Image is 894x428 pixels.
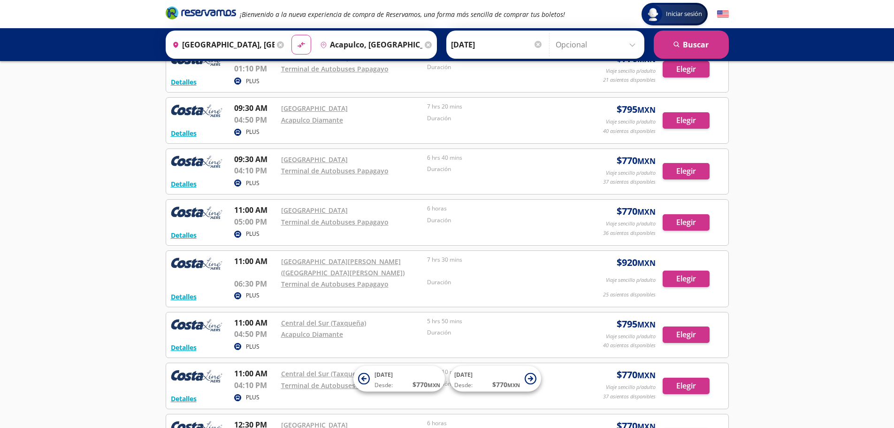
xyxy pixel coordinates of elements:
button: Elegir [663,163,710,179]
p: Viaje sencillo p/adulto [606,67,656,75]
p: 09:30 AM [234,102,276,114]
button: Buscar [654,31,729,59]
p: Duración [427,216,569,225]
button: [DATE]Desde:$770MXN [353,366,445,392]
p: 04:50 PM [234,114,276,125]
p: 5 hrs 50 mins [427,317,569,326]
a: Central del Sur (Taxqueña) [281,369,366,378]
button: Elegir [663,61,710,78]
a: Terminal de Autobuses Papagayo [281,381,389,390]
img: RESERVAMOS [171,317,222,336]
button: Detalles [171,292,197,302]
a: [GEOGRAPHIC_DATA] [281,206,348,215]
input: Elegir Fecha [451,33,543,56]
a: Terminal de Autobuses Papagayo [281,166,389,175]
img: RESERVAMOS [171,256,222,274]
p: Viaje sencillo p/adulto [606,118,656,126]
p: 04:10 PM [234,165,276,176]
p: 7 hrs 30 mins [427,256,569,264]
a: Acapulco Diamante [281,330,343,339]
p: Duración [427,114,569,123]
a: Terminal de Autobuses Papagayo [281,218,389,226]
span: Desde: [374,381,393,389]
em: ¡Bienvenido a la nueva experiencia de compra de Reservamos, una forma más sencilla de comprar tus... [240,10,565,19]
p: 37 asientos disponibles [603,178,656,186]
button: English [717,8,729,20]
p: PLUS [246,128,260,136]
button: Detalles [171,394,197,404]
span: $ 920 [617,256,656,270]
input: Buscar Destino [316,33,422,56]
p: PLUS [246,77,260,86]
button: Detalles [171,77,197,87]
p: 11:00 AM [234,368,276,379]
img: RESERVAMOS [171,368,222,387]
span: $ 770 [617,154,656,168]
p: 09:30 AM [234,154,276,165]
p: Viaje sencillo p/adulto [606,276,656,284]
small: MXN [637,370,656,381]
button: [DATE]Desde:$770MXN [450,366,541,392]
p: Viaje sencillo p/adulto [606,333,656,341]
small: MXN [637,319,656,330]
a: [GEOGRAPHIC_DATA] [281,155,348,164]
button: Elegir [663,112,710,129]
p: 37 asientos disponibles [603,393,656,401]
p: 36 asientos disponibles [603,229,656,237]
p: PLUS [246,179,260,187]
p: 6 hrs 40 mins [427,154,569,162]
p: 11:00 AM [234,204,276,216]
span: $ 795 [617,102,656,117]
button: Detalles [171,230,197,240]
a: Terminal de Autobuses Papagayo [281,64,389,73]
p: 01:10 PM [234,63,276,74]
a: Brand Logo [166,6,236,23]
a: Central del Sur (Taxqueña) [281,53,366,62]
img: RESERVAMOS [171,204,222,223]
p: 06:30 PM [234,278,276,289]
small: MXN [637,54,656,64]
input: Opcional [556,33,640,56]
a: Terminal de Autobuses Papagayo [281,280,389,288]
button: Elegir [663,327,710,343]
p: 04:50 PM [234,328,276,340]
button: Elegir [663,214,710,231]
p: Duración [427,165,569,173]
p: 40 asientos disponibles [603,342,656,350]
p: 7 hrs 20 mins [427,102,569,111]
p: PLUS [246,291,260,300]
span: [DATE] [374,371,393,379]
p: 40 asientos disponibles [603,127,656,135]
small: MXN [428,381,440,389]
a: Central del Sur (Taxqueña) [281,319,366,327]
span: Iniciar sesión [662,9,706,19]
small: MXN [637,156,656,166]
span: $ 795 [617,317,656,331]
p: 21 asientos disponibles [603,76,656,84]
p: Viaje sencillo p/adulto [606,220,656,228]
span: $ 770 [413,380,440,389]
p: 11:00 AM [234,256,276,267]
span: $ 770 [617,204,656,218]
button: Elegir [663,271,710,287]
p: Duración [427,278,569,287]
span: Desde: [454,381,473,389]
small: MXN [637,258,656,268]
a: [GEOGRAPHIC_DATA][PERSON_NAME] ([GEOGRAPHIC_DATA][PERSON_NAME]) [281,257,405,277]
p: 11:00 AM [234,317,276,328]
i: Brand Logo [166,6,236,20]
a: Acapulco Diamante [281,116,343,125]
button: Detalles [171,179,197,189]
p: PLUS [246,342,260,351]
small: MXN [637,207,656,217]
p: PLUS [246,230,260,238]
span: $ 770 [492,380,520,389]
p: Duración [427,328,569,337]
button: Detalles [171,342,197,352]
p: Duración [427,63,569,71]
p: 6 horas [427,204,569,213]
img: RESERVAMOS [171,102,222,121]
span: [DATE] [454,371,473,379]
span: $ 770 [617,368,656,382]
p: PLUS [246,393,260,402]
